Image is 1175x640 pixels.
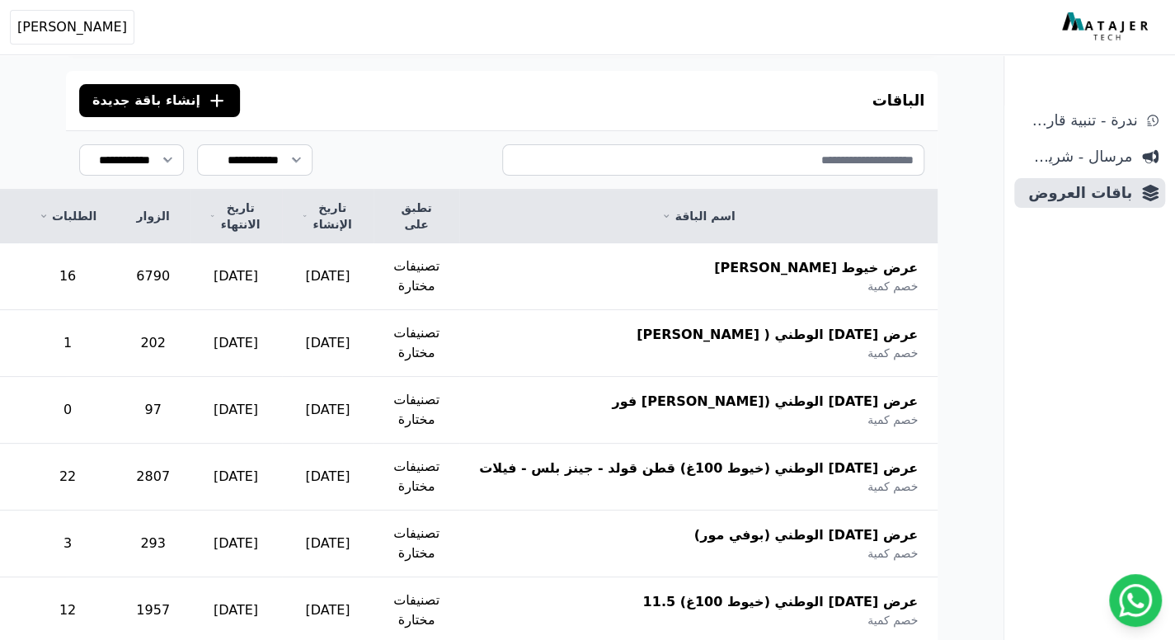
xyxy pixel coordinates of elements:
[17,17,127,37] span: [PERSON_NAME]
[872,89,924,112] h3: الباقات
[92,91,200,111] span: إنشاء باقة جديدة
[19,243,116,310] td: 16
[19,444,116,511] td: 22
[374,310,459,377] td: تصنيفات مختارة
[116,190,190,243] th: الزوار
[374,511,459,577] td: تصنيفات مختارة
[190,377,282,444] td: [DATE]
[282,310,374,377] td: [DATE]
[479,459,918,478] span: عرض [DATE] الوطني (خيوط 100غ) قطن قولد - جينز بلس - فيلات
[116,310,190,377] td: 202
[282,511,374,577] td: [DATE]
[116,243,190,310] td: 6790
[637,325,918,345] span: عرض [DATE] الوطني ( [PERSON_NAME]
[374,190,459,243] th: تطبق على
[867,478,918,495] span: خصم كمية
[10,10,134,45] button: [PERSON_NAME]
[867,545,918,562] span: خصم كمية
[642,592,918,612] span: عرض [DATE] الوطني (خيوط 100غ) 11.5
[867,412,918,428] span: خصم كمية
[867,612,918,628] span: خصم كمية
[209,200,262,233] a: تاريخ الانتهاء
[79,84,240,117] button: إنشاء باقة جديدة
[116,444,190,511] td: 2807
[867,345,918,361] span: خصم كمية
[19,377,116,444] td: 0
[867,278,918,294] span: خصم كمية
[282,377,374,444] td: [DATE]
[190,511,282,577] td: [DATE]
[39,208,96,224] a: الطلبات
[374,444,459,511] td: تصنيفات مختارة
[19,310,116,377] td: 1
[282,243,374,310] td: [DATE]
[1021,145,1132,168] span: مرسال - شريط دعاية
[374,243,459,310] td: تصنيفات مختارة
[374,377,459,444] td: تصنيفات مختارة
[612,392,918,412] span: عرض [DATE] الوطني ([PERSON_NAME] فور
[1062,12,1152,42] img: MatajerTech Logo
[694,525,918,545] span: عرض [DATE] الوطني (بوفي مور)
[282,444,374,511] td: [DATE]
[190,310,282,377] td: [DATE]
[116,377,190,444] td: 97
[302,200,354,233] a: تاريخ الإنشاء
[714,258,918,278] span: عرض خيوط [PERSON_NAME]
[190,444,282,511] td: [DATE]
[1021,109,1137,132] span: ندرة - تنبية قارب علي النفاذ
[190,243,282,310] td: [DATE]
[479,208,918,224] a: اسم الباقة
[116,511,190,577] td: 293
[1021,181,1132,205] span: باقات العروض
[19,511,116,577] td: 3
